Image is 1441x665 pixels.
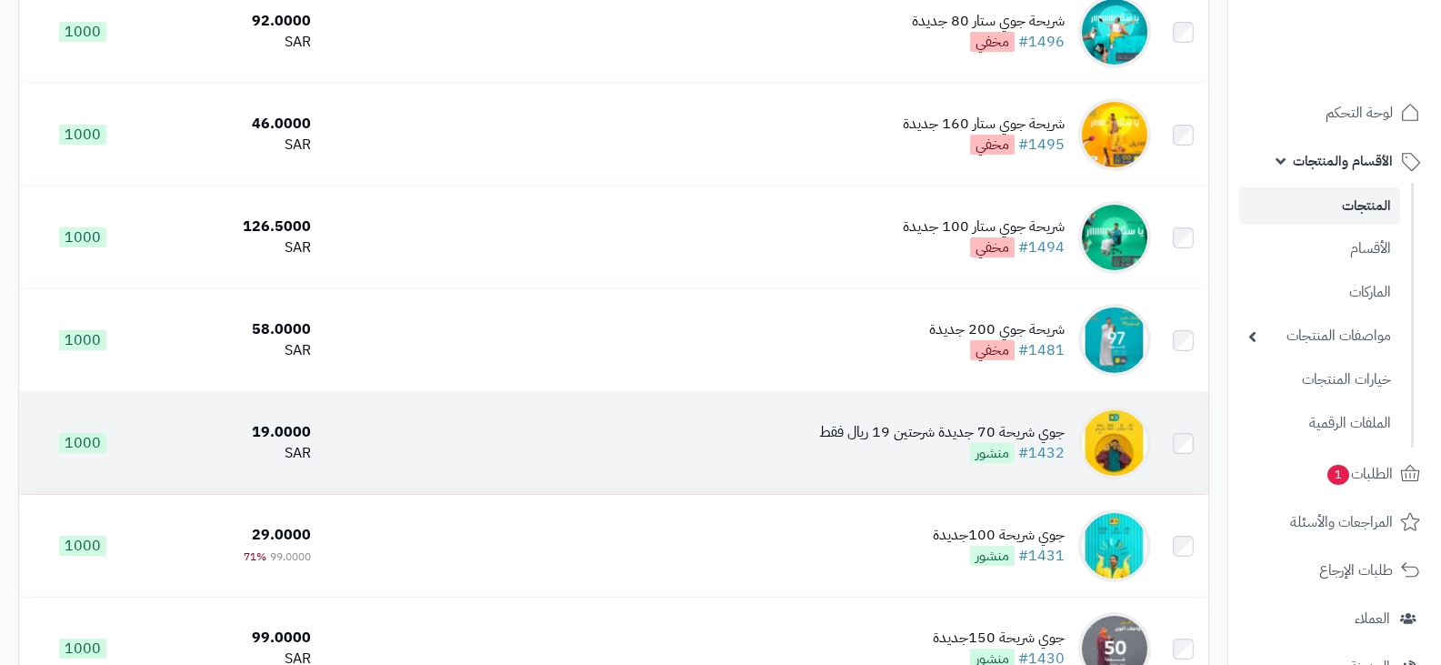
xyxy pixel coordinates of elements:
[970,443,1015,463] span: منشور
[1078,201,1151,274] img: شريحة جوي ستار 100 جديدة
[155,217,311,237] div: 126.5000
[1078,98,1151,171] img: شريحة جوي ستار 160 جديدة
[1239,360,1400,399] a: خيارات المنتجات
[1290,509,1393,535] span: المراجعات والأسئلة
[1018,31,1065,53] a: #1496
[59,536,106,556] span: 1000
[1018,545,1065,567] a: #1431
[1239,500,1430,544] a: المراجعات والأسئلة
[970,32,1015,52] span: مخفي
[155,11,311,32] div: 92.0000
[1326,100,1393,126] span: لوحة التحكم
[59,227,106,247] span: 1000
[59,125,106,145] span: 1000
[1239,273,1400,312] a: الماركات
[933,525,1065,546] div: جوي شريحة 100جديدة
[1018,134,1065,156] a: #1495
[1239,229,1400,268] a: الأقسام
[819,422,1065,443] div: جوي شريحة 70 جديدة شرحتين 19 ريال فقط
[155,237,311,258] div: SAR
[1319,558,1393,583] span: طلبات الإرجاع
[244,549,266,565] span: 71%
[155,628,311,649] div: 99.0000
[1239,549,1430,592] a: طلبات الإرجاع
[155,340,311,361] div: SAR
[1018,237,1065,258] a: #1494
[1327,465,1349,485] span: 1
[933,628,1065,649] div: جوي شريحة 150جديدة
[155,443,311,464] div: SAR
[1355,606,1390,631] span: العملاء
[1239,91,1430,135] a: لوحة التحكم
[1018,442,1065,464] a: #1432
[59,330,106,350] span: 1000
[1078,304,1151,377] img: شريحة جوي 200 جديدة
[1078,407,1151,479] img: جوي شريحة 70 جديدة شرحتين 19 ريال فقط
[1018,339,1065,361] a: #1481
[970,340,1015,360] span: مخفي
[970,237,1015,257] span: مخفي
[155,114,311,135] div: 46.0000
[155,32,311,53] div: SAR
[59,639,106,659] span: 1000
[912,11,1065,32] div: شريحة جوي ستار 80 جديدة
[1293,148,1393,174] span: الأقسام والمنتجات
[155,135,311,156] div: SAR
[59,433,106,453] span: 1000
[59,22,106,42] span: 1000
[1239,597,1430,640] a: العملاء
[1239,317,1400,356] a: مواصفات المنتجات
[155,422,311,443] div: 19.0000
[1239,187,1400,225] a: المنتجات
[929,319,1065,340] div: شريحة جوي 200 جديدة
[903,217,1065,237] div: شريحة جوي ستار 100 جديدة
[970,546,1015,566] span: منشور
[270,549,311,565] span: 99.0000
[1239,404,1400,443] a: الملفات الرقمية
[1239,452,1430,496] a: الطلبات1
[1326,461,1393,487] span: الطلبات
[1078,509,1151,582] img: جوي شريحة 100جديدة
[970,135,1015,155] span: مخفي
[252,524,311,546] span: 29.0000
[155,319,311,340] div: 58.0000
[903,114,1065,135] div: شريحة جوي ستار 160 جديدة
